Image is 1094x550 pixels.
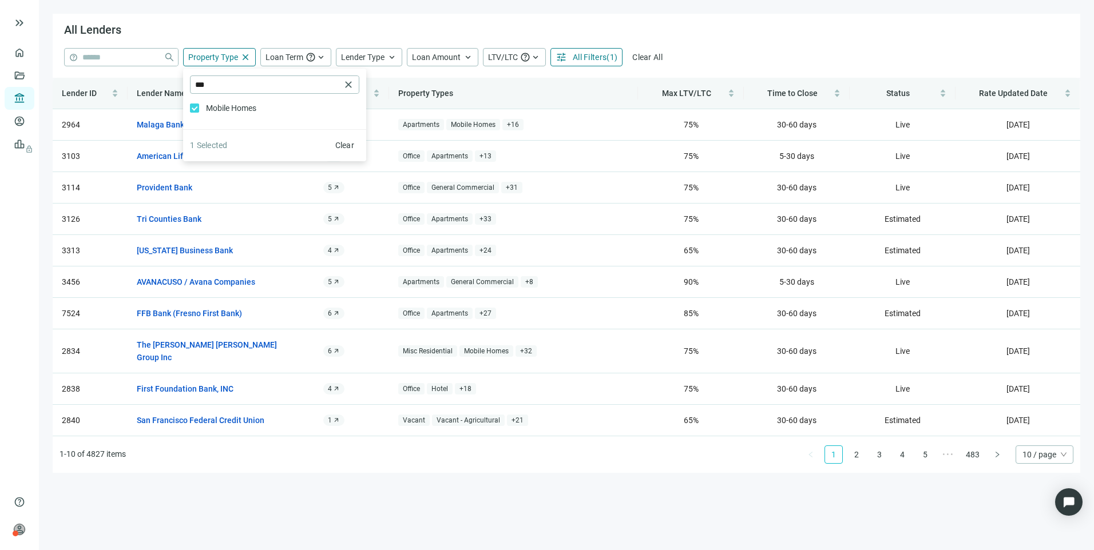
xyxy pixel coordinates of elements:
[988,445,1006,464] button: right
[916,445,934,464] li: 5
[446,119,500,131] span: Mobile Homes
[507,415,528,427] span: + 21
[1006,214,1030,224] span: [DATE]
[886,89,910,98] span: Status
[137,338,294,364] a: The [PERSON_NAME] [PERSON_NAME] Group Inc
[744,109,850,141] td: 30-60 days
[398,245,425,257] span: Office
[137,414,264,427] a: San Francisco Federal Credit Union
[530,52,541,62] span: keyboard_arrow_up
[1006,183,1030,192] span: [DATE]
[69,53,78,62] span: help
[894,446,911,463] a: 4
[53,141,128,172] td: 3103
[53,373,128,405] td: 2838
[316,52,326,62] span: keyboard_arrow_up
[398,345,457,357] span: Misc Residential
[328,346,332,356] span: 6
[885,246,921,255] span: Estimated
[1006,120,1030,129] span: [DATE]
[137,118,213,131] a: Malaga Bank | So Cal
[684,120,699,129] span: 75 %
[60,445,126,464] li: 1-10 of 4827 items
[684,346,699,356] span: 75 %
[1055,488,1083,516] div: Open Intercom Messenger
[137,150,223,162] a: American Life Financial
[455,383,476,395] span: + 18
[684,416,699,425] span: 65 %
[333,417,340,424] span: arrow_outward
[684,384,699,393] span: 75 %
[188,53,238,62] span: Property Type
[137,276,255,288] a: AVANACUSO / Avana Companies
[427,213,473,225] span: Apartments
[885,214,921,224] span: Estimated
[895,384,910,393] span: Live
[1006,152,1030,161] span: [DATE]
[744,266,850,298] td: 5-30 days
[446,276,518,288] span: General Commercial
[53,235,128,266] td: 3313
[895,152,910,161] span: Live
[53,329,128,373] td: 2834
[744,172,850,204] td: 30-60 days
[427,245,473,257] span: Apartments
[939,445,957,464] span: •••
[341,53,385,62] span: Lender Type
[767,89,818,98] span: Time to Close
[398,89,453,98] span: Property Types
[13,16,26,30] button: keyboard_double_arrow_right
[333,278,340,285] span: arrow_outward
[684,246,699,255] span: 65 %
[870,445,889,464] li: 3
[427,182,499,194] span: General Commercial
[53,405,128,436] td: 2840
[398,182,425,194] span: Office
[501,182,522,194] span: + 31
[744,141,850,172] td: 5-30 days
[387,52,397,62] span: keyboard_arrow_up
[1006,346,1030,356] span: [DATE]
[802,445,820,464] li: Previous Page
[475,150,496,162] span: + 13
[1016,445,1073,464] div: Page Size
[53,109,128,141] td: 2964
[684,183,699,192] span: 75 %
[333,385,340,392] span: arrow_outward
[240,52,251,62] span: close
[488,53,518,62] span: LTV/LTC
[627,48,668,66] button: Clear All
[994,451,1001,458] span: right
[53,172,128,204] td: 3114
[516,345,537,357] span: + 32
[398,213,425,225] span: Office
[893,445,911,464] li: 4
[475,213,496,225] span: + 33
[895,346,910,356] span: Live
[328,309,332,318] span: 6
[520,52,530,62] span: help
[53,298,128,329] td: 7524
[412,53,461,62] span: Loan Amount
[939,445,957,464] li: Next 5 Pages
[328,183,332,192] span: 5
[398,415,430,427] span: Vacant
[137,307,242,320] a: FFB Bank (Fresno First Bank)
[556,51,567,63] span: tune
[1006,416,1030,425] span: [DATE]
[14,524,25,535] span: person
[1006,384,1030,393] span: [DATE]
[427,150,473,162] span: Apartments
[306,52,316,62] span: help
[53,266,128,298] td: 3456
[328,214,332,224] span: 5
[979,89,1048,98] span: Rate Updated Date
[330,136,360,154] button: Clear
[744,329,850,373] td: 30-60 days
[744,235,850,266] td: 30-60 days
[1006,309,1030,318] span: [DATE]
[885,416,921,425] span: Estimated
[871,446,888,463] a: 3
[744,405,850,436] td: 30-60 days
[807,451,814,458] span: left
